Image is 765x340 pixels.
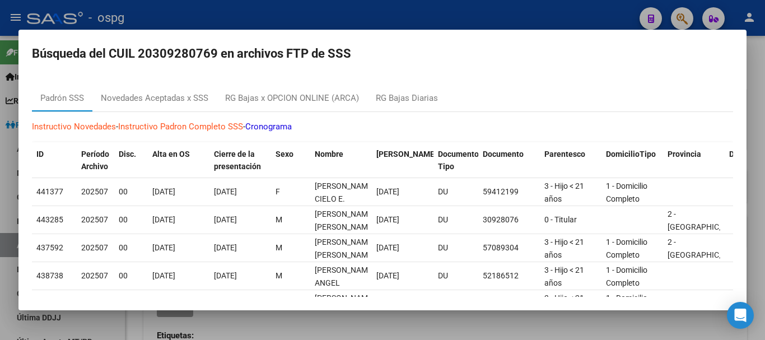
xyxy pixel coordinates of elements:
[119,269,143,282] div: 00
[271,142,310,179] datatable-header-cell: Sexo
[438,241,474,254] div: DU
[601,142,663,179] datatable-header-cell: DomicilioTipo
[101,92,208,105] div: Novedades Aceptadas x SSS
[544,294,584,315] span: 3 - Hijo < 21 años
[606,266,647,287] span: 1 - Domicilio Completo
[483,269,535,282] div: 52186512
[276,243,282,252] span: M
[77,142,114,179] datatable-header-cell: Período Archivo
[376,92,438,105] div: RG Bajas Diarias
[152,271,175,280] span: [DATE]
[36,187,63,196] span: 441377
[606,150,656,159] span: DomicilioTipo
[32,43,733,64] h2: Búsqueda del CUIL 20309280769 en archivos FTP de SSS
[119,150,136,159] span: Disc.
[152,150,190,159] span: Alta en OS
[544,237,584,259] span: 3 - Hijo < 21 años
[315,150,343,159] span: Nombre
[119,185,143,198] div: 00
[40,92,84,105] div: Padrón SSS
[544,215,577,224] span: 0 - Titular
[276,215,282,224] span: M
[81,215,108,224] span: 202507
[36,150,44,159] span: ID
[118,122,243,132] a: Instructivo Padron Completo SSS
[668,237,743,259] span: 2 - [GEOGRAPHIC_DATA]
[483,213,535,226] div: 30928076
[245,122,292,132] a: Cronograma
[214,215,237,224] span: [DATE]
[214,243,237,252] span: [DATE]
[376,150,439,159] span: [PERSON_NAME].
[483,241,535,254] div: 57089304
[81,271,108,280] span: 202507
[152,243,175,252] span: [DATE]
[148,142,209,179] datatable-header-cell: Alta en OS
[310,142,372,179] datatable-header-cell: Nombre
[727,302,754,329] div: Open Intercom Messenger
[214,187,237,196] span: [DATE]
[315,181,375,203] span: MONSERRAT TORRES CIELO E.
[478,142,540,179] datatable-header-cell: Documento
[606,181,647,203] span: 1 - Domicilio Completo
[544,150,585,159] span: Parentesco
[152,215,175,224] span: [DATE]
[119,213,143,226] div: 00
[32,120,733,133] p: - -
[36,215,63,224] span: 443285
[315,209,375,231] span: MONSERRAT CARLOS MAXIMILIANO
[376,271,399,280] span: [DATE]
[483,150,524,159] span: Documento
[438,185,474,198] div: DU
[119,241,143,254] div: 00
[214,150,261,171] span: Cierre de la presentación
[544,266,584,287] span: 3 - Hijo < 21 años
[376,187,399,196] span: [DATE]
[438,213,474,226] div: DU
[32,122,116,132] a: Instructivo Novedades
[483,185,535,198] div: 59412199
[32,142,77,179] datatable-header-cell: ID
[668,209,743,231] span: 2 - [GEOGRAPHIC_DATA]
[36,271,63,280] span: 438738
[315,294,375,315] span: MONSERRAT QUINTANA VALENTINA
[214,271,237,280] span: [DATE]
[438,269,474,282] div: DU
[276,150,293,159] span: Sexo
[81,243,108,252] span: 202507
[606,237,647,259] span: 1 - Domicilio Completo
[209,142,271,179] datatable-header-cell: Cierre de la presentación
[36,243,63,252] span: 437592
[81,150,109,171] span: Período Archivo
[668,150,701,159] span: Provincia
[540,142,601,179] datatable-header-cell: Parentesco
[276,187,280,196] span: F
[438,150,479,171] span: Documento Tipo
[315,266,375,287] span: MONSERRAT QUINTANA ANGEL
[663,142,725,179] datatable-header-cell: Provincia
[372,142,433,179] datatable-header-cell: Fecha Nac.
[276,271,282,280] span: M
[114,142,148,179] datatable-header-cell: Disc.
[544,181,584,203] span: 3 - Hijo < 21 años
[315,237,376,259] span: MONSERRAT TORRES, MAXIMO LEON
[433,142,478,179] datatable-header-cell: Documento Tipo
[376,215,399,224] span: [DATE]
[81,187,108,196] span: 202507
[606,294,647,315] span: 1 - Domicilio Completo
[225,92,359,105] div: RG Bajas x OPCION ONLINE (ARCA)
[376,243,399,252] span: [DATE]
[152,187,175,196] span: [DATE]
